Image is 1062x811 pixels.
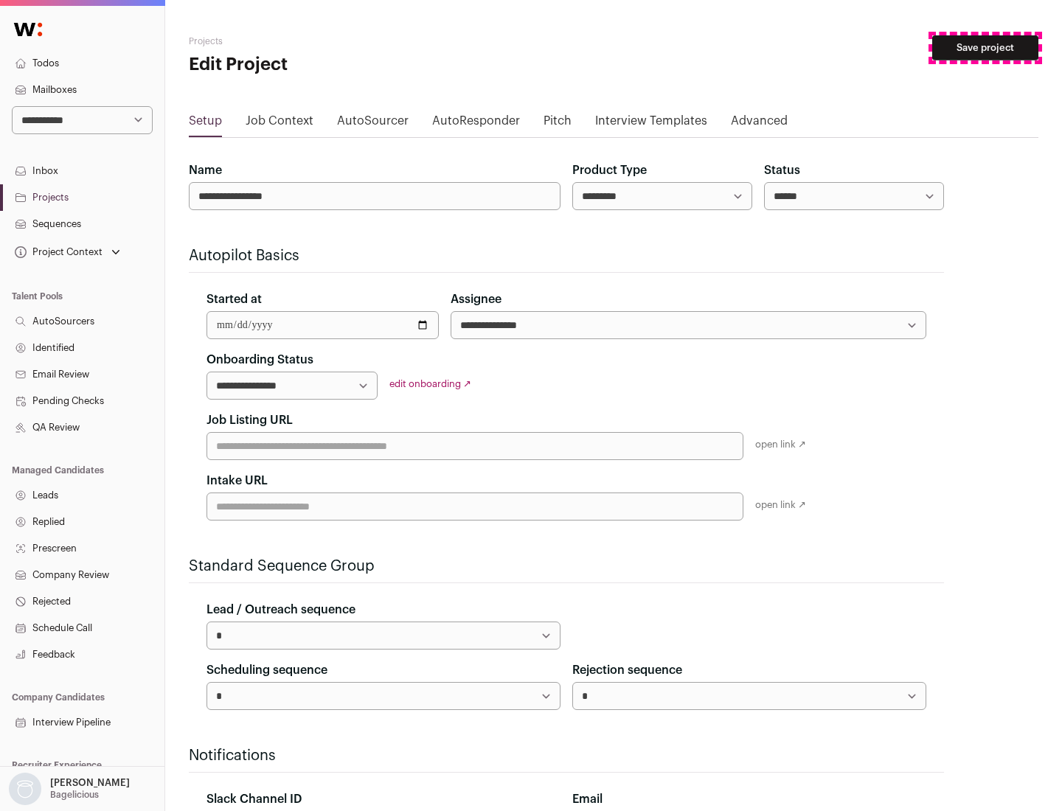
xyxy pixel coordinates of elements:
[932,35,1038,60] button: Save project
[189,246,944,266] h2: Autopilot Basics
[206,661,327,679] label: Scheduling sequence
[432,112,520,136] a: AutoResponder
[731,112,788,136] a: Advanced
[206,351,313,369] label: Onboarding Status
[189,35,472,47] h2: Projects
[389,379,471,389] a: edit onboarding ↗
[337,112,409,136] a: AutoSourcer
[189,161,222,179] label: Name
[9,773,41,805] img: nopic.png
[189,53,472,77] h1: Edit Project
[544,112,572,136] a: Pitch
[189,556,944,577] h2: Standard Sequence Group
[206,290,262,308] label: Started at
[6,15,50,44] img: Wellfound
[189,112,222,136] a: Setup
[572,790,926,808] div: Email
[189,745,944,766] h2: Notifications
[572,661,682,679] label: Rejection sequence
[12,246,103,258] div: Project Context
[50,777,130,789] p: [PERSON_NAME]
[206,472,268,490] label: Intake URL
[246,112,313,136] a: Job Context
[764,161,800,179] label: Status
[206,790,302,808] label: Slack Channel ID
[572,161,647,179] label: Product Type
[6,773,133,805] button: Open dropdown
[451,290,502,308] label: Assignee
[50,789,99,801] p: Bagelicious
[595,112,707,136] a: Interview Templates
[206,601,355,619] label: Lead / Outreach sequence
[206,411,293,429] label: Job Listing URL
[12,242,123,262] button: Open dropdown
